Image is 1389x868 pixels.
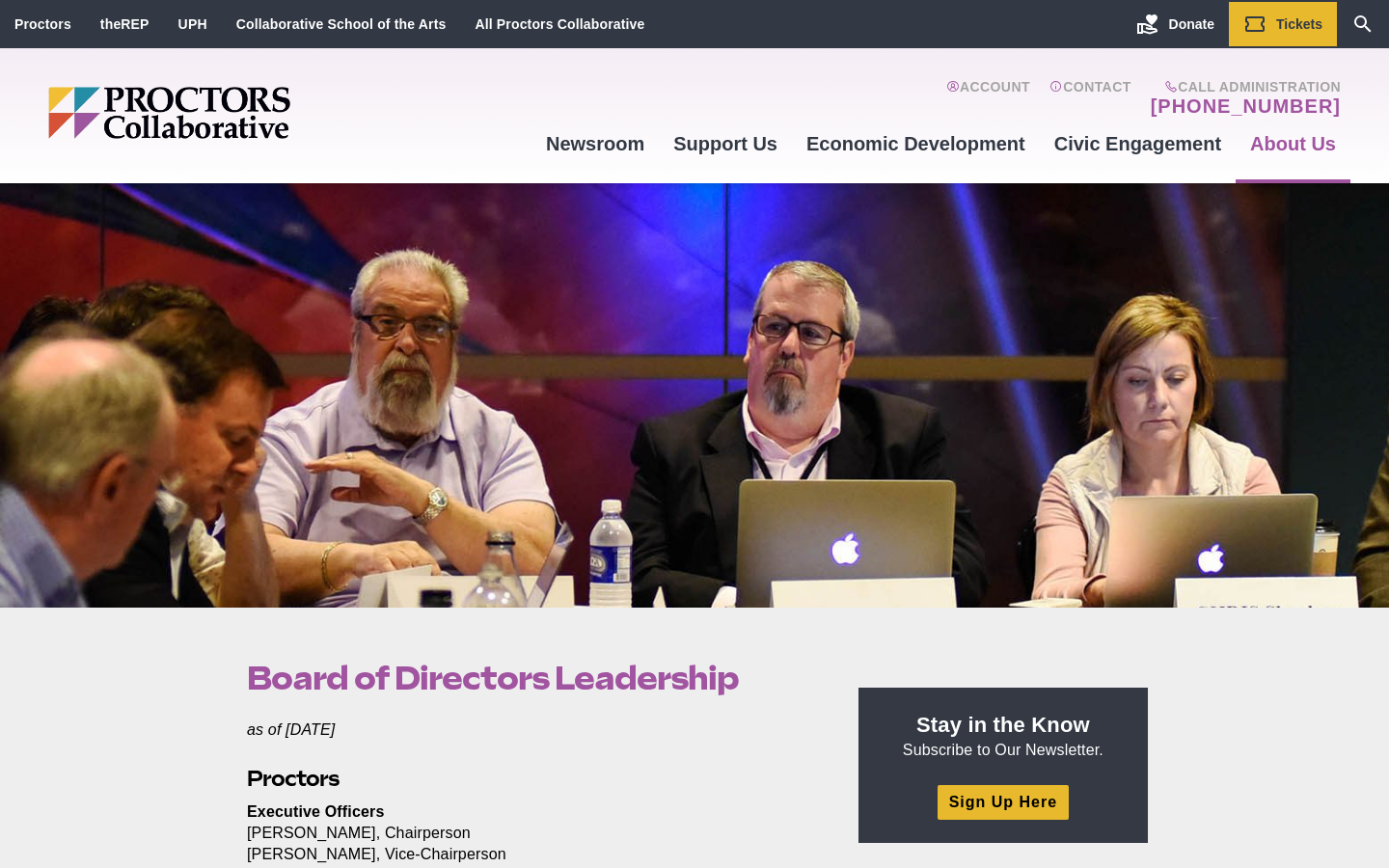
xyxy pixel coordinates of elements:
[247,803,385,820] strong: Executive Officers
[938,785,1069,819] a: Sign Up Here
[178,16,207,32] a: UPH
[1049,79,1131,118] a: Contact
[1276,16,1322,32] span: Tickets
[1040,118,1236,170] a: Civic Engagement
[14,16,71,32] a: Proctors
[1236,118,1350,170] a: About Us
[1151,95,1341,118] a: [PHONE_NUMBER]
[100,16,150,32] a: theREP
[659,118,792,170] a: Support Us
[247,764,814,794] h2: Proctors
[916,713,1090,737] strong: Stay in the Know
[247,660,814,696] h1: Board of Directors Leadership
[1337,2,1389,46] a: Search
[247,721,335,738] em: as of [DATE]
[236,16,447,32] a: Collaborative School of the Arts
[1229,2,1337,46] a: Tickets
[882,711,1125,761] p: Subscribe to Our Newsletter.
[48,87,439,139] img: Proctors logo
[1169,16,1214,32] span: Donate
[531,118,659,170] a: Newsroom
[946,79,1030,118] a: Account
[792,118,1040,170] a: Economic Development
[1122,2,1229,46] a: Donate
[475,16,644,32] a: All Proctors Collaborative
[1145,79,1341,95] span: Call Administration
